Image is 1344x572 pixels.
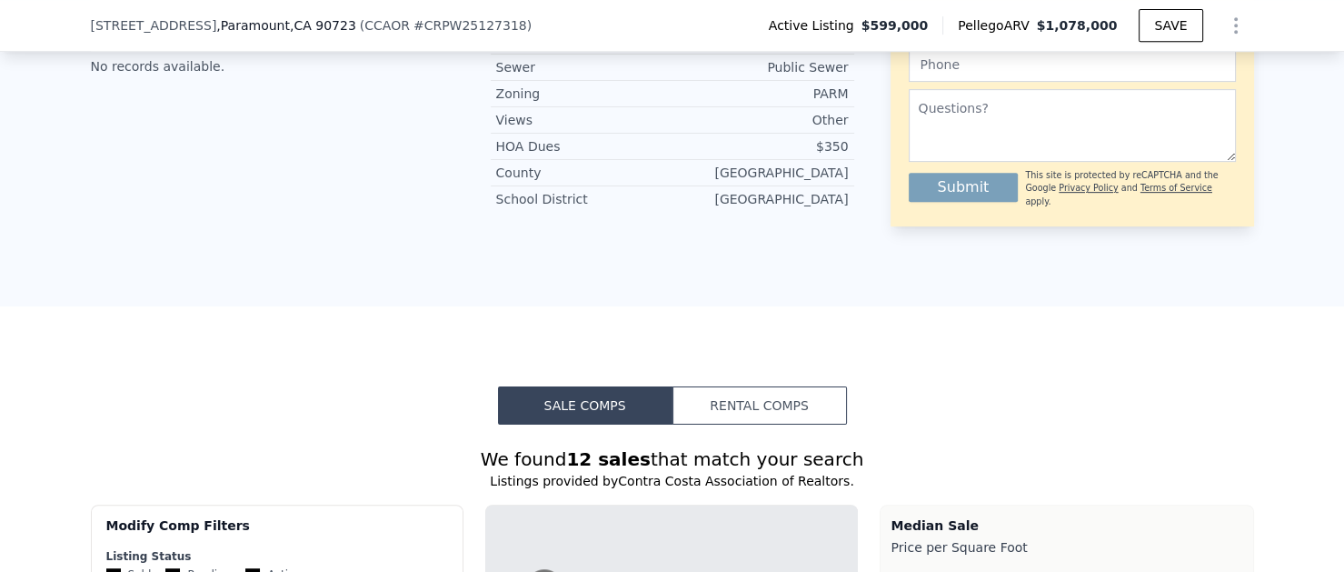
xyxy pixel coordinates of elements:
a: Terms of Service [1140,183,1212,193]
div: PARM [672,85,849,103]
div: This site is protected by reCAPTCHA and the Google and apply. [1025,169,1235,208]
span: , Paramount [216,16,355,35]
div: HOA Dues [496,137,672,156]
div: [GEOGRAPHIC_DATA] [672,164,849,182]
span: CCAOR [364,18,410,33]
span: $1,078,000 [1037,18,1118,33]
span: Active Listing [769,16,861,35]
div: No records available. [91,57,454,75]
span: Pellego ARV [958,16,1037,35]
div: Zoning [496,85,672,103]
span: , CA 90723 [290,18,356,33]
div: Price per Square Foot [891,535,1242,560]
div: School District [496,190,672,208]
button: Show Options [1218,7,1254,44]
button: Submit [909,173,1019,202]
a: Privacy Policy [1059,183,1118,193]
div: [GEOGRAPHIC_DATA] [672,190,849,208]
button: SAVE [1139,9,1202,42]
div: Modify Comp Filters [106,517,448,549]
strong: 12 sales [566,448,651,470]
div: Listing Status [106,549,448,564]
div: ( ) [360,16,532,35]
div: Median Sale [891,517,1242,535]
div: Views [496,111,672,129]
div: Sewer [496,58,672,76]
div: $350 [672,137,849,156]
button: Sale Comps [498,386,672,425]
div: Public Sewer [672,58,849,76]
div: Listings provided by Contra Costa Association of Realtors . [91,472,1254,490]
button: Rental Comps [672,386,847,425]
div: County [496,164,672,182]
span: # CRPW25127318 [413,18,527,33]
span: $599,000 [861,16,929,35]
input: Phone [909,47,1236,82]
div: We found that match your search [91,447,1254,472]
span: [STREET_ADDRESS] [91,16,217,35]
div: Other [672,111,849,129]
